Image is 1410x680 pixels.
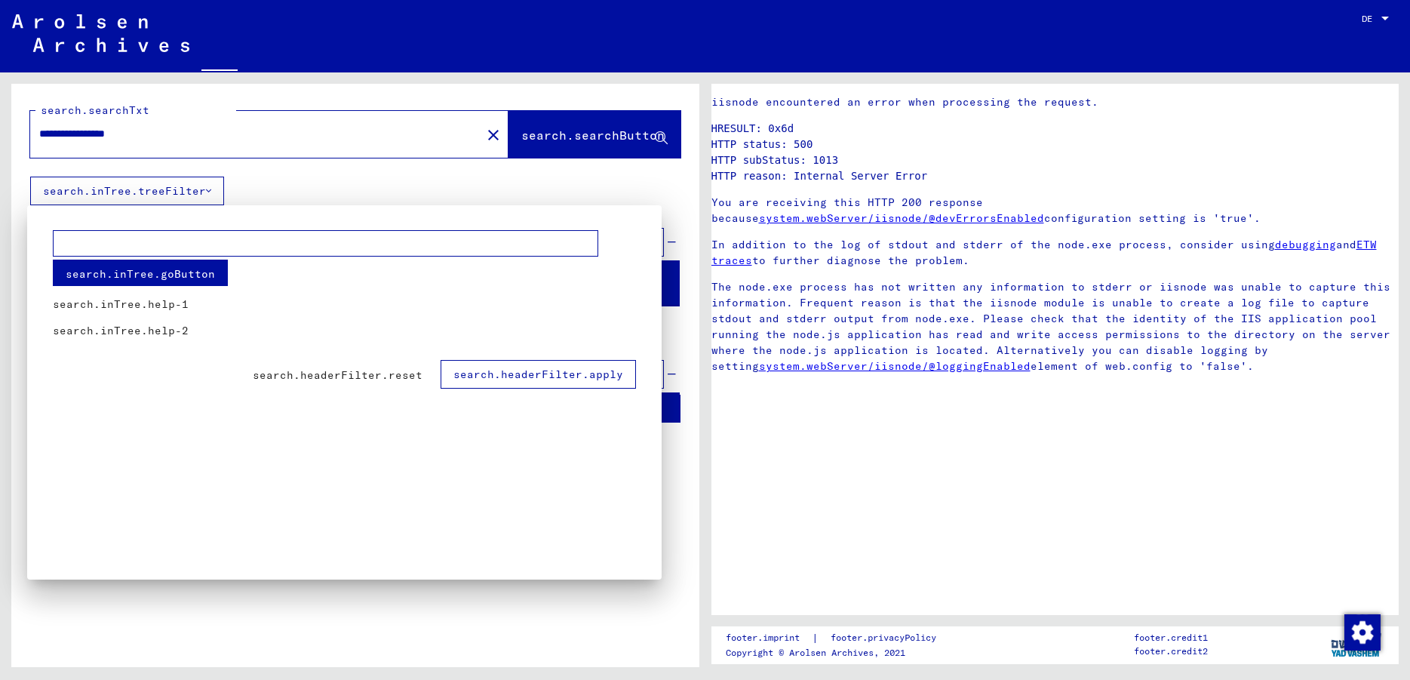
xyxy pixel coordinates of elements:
div: Zustimmung ändern [1344,614,1380,650]
span: search.headerFilter.reset [253,368,422,381]
button: search.headerFilter.apply [441,359,636,388]
span: search.headerFilter.apply [453,367,623,380]
p: search.inTree.help-2 [53,322,636,338]
p: search.inTree.help-1 [53,296,636,312]
button: search.headerFilter.reset [241,361,435,388]
img: Zustimmung ändern [1344,614,1381,651]
button: search.inTree.goButton [53,259,228,285]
